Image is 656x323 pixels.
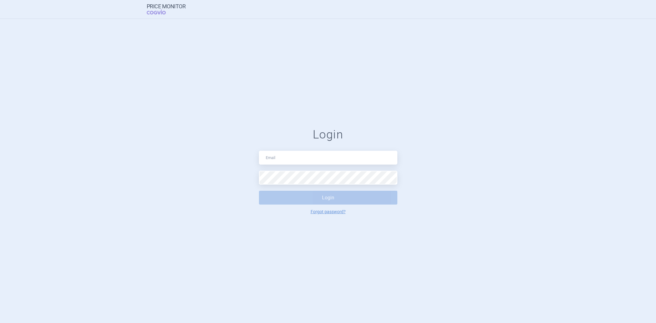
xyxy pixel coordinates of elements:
strong: Price Monitor [147,3,186,10]
span: COGVIO [147,10,174,14]
a: Forgot password? [311,209,346,214]
h1: Login [259,128,397,142]
button: Login [259,191,397,205]
a: Price MonitorCOGVIO [147,3,186,15]
input: Email [259,151,397,165]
